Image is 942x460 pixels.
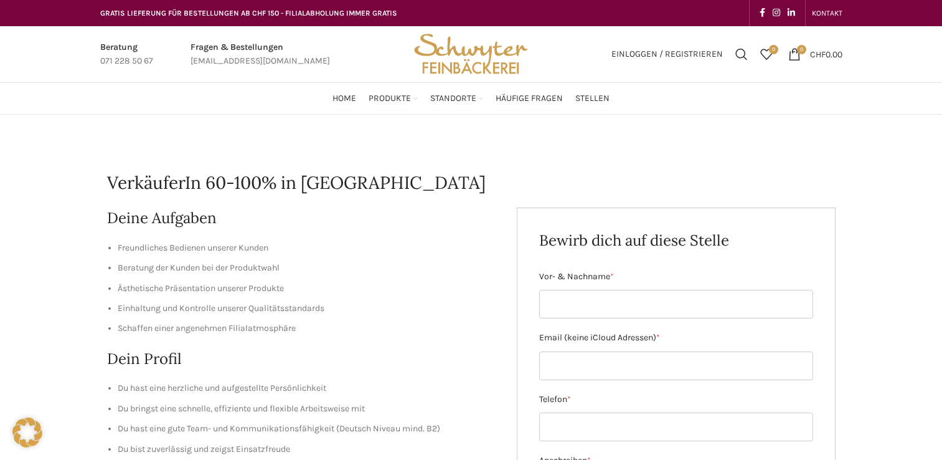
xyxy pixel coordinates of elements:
li: Einhaltung und Kontrolle unserer Qualitätsstandards [118,302,499,315]
span: CHF [810,49,826,59]
h2: Deine Aufgaben [107,208,499,229]
label: Telefon [539,393,813,406]
img: Bäckerei Schwyter [410,26,532,82]
li: Freundliches Bedienen unserer Kunden [118,241,499,255]
a: Häufige Fragen [496,86,563,111]
span: Einloggen / Registrieren [611,50,723,59]
div: Secondary navigation [806,1,849,26]
a: Produkte [369,86,418,111]
span: Stellen [575,93,610,105]
li: Du bist zuverlässig und zeigst Einsatzfreude [118,443,499,456]
a: Home [332,86,356,111]
a: 0 [754,42,779,67]
bdi: 0.00 [810,49,842,59]
a: KONTAKT [812,1,842,26]
a: Suchen [729,42,754,67]
a: Facebook social link [756,4,769,22]
span: KONTAKT [812,9,842,17]
span: Home [332,93,356,105]
label: Vor- & Nachname [539,270,813,284]
div: Main navigation [94,86,849,111]
li: Du bringst eine schnelle, effiziente und flexible Arbeitsweise mit [118,402,499,416]
a: Stellen [575,86,610,111]
a: Infobox link [191,41,330,69]
span: GRATIS LIEFERUNG FÜR BESTELLUNGEN AB CHF 150 - FILIALABHOLUNG IMMER GRATIS [100,9,397,17]
li: Du hast eine gute Team- und Kommunikationsfähigkeit (Deutsch Niveau mind. B2) [118,422,499,436]
a: Site logo [410,48,532,59]
li: Ästhetische Präsentation unserer Produkte [118,282,499,295]
a: Instagram social link [769,4,784,22]
h2: Dein Profil [107,348,499,370]
h1: VerkäuferIn 60-100% in [GEOGRAPHIC_DATA] [107,171,836,195]
div: Meine Wunschliste [754,42,779,67]
a: Infobox link [100,41,153,69]
span: Standorte [430,93,476,105]
li: Beratung der Kunden bei der Produktwahl [118,261,499,275]
span: Häufige Fragen [496,93,563,105]
li: Schaffen einer angenehmen Filialatmosphäre [118,322,499,335]
a: 0 CHF0.00 [782,42,849,67]
label: Email (keine iCloud Adressen) [539,331,813,345]
h2: Bewirb dich auf diese Stelle [539,230,813,251]
li: Du hast eine herzliche und aufgestellte Persönlichkeit [118,381,499,395]
a: Standorte [430,86,483,111]
span: Produkte [369,93,411,105]
a: Linkedin social link [784,4,799,22]
span: 0 [797,45,806,54]
span: 0 [769,45,778,54]
a: Einloggen / Registrieren [605,42,729,67]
